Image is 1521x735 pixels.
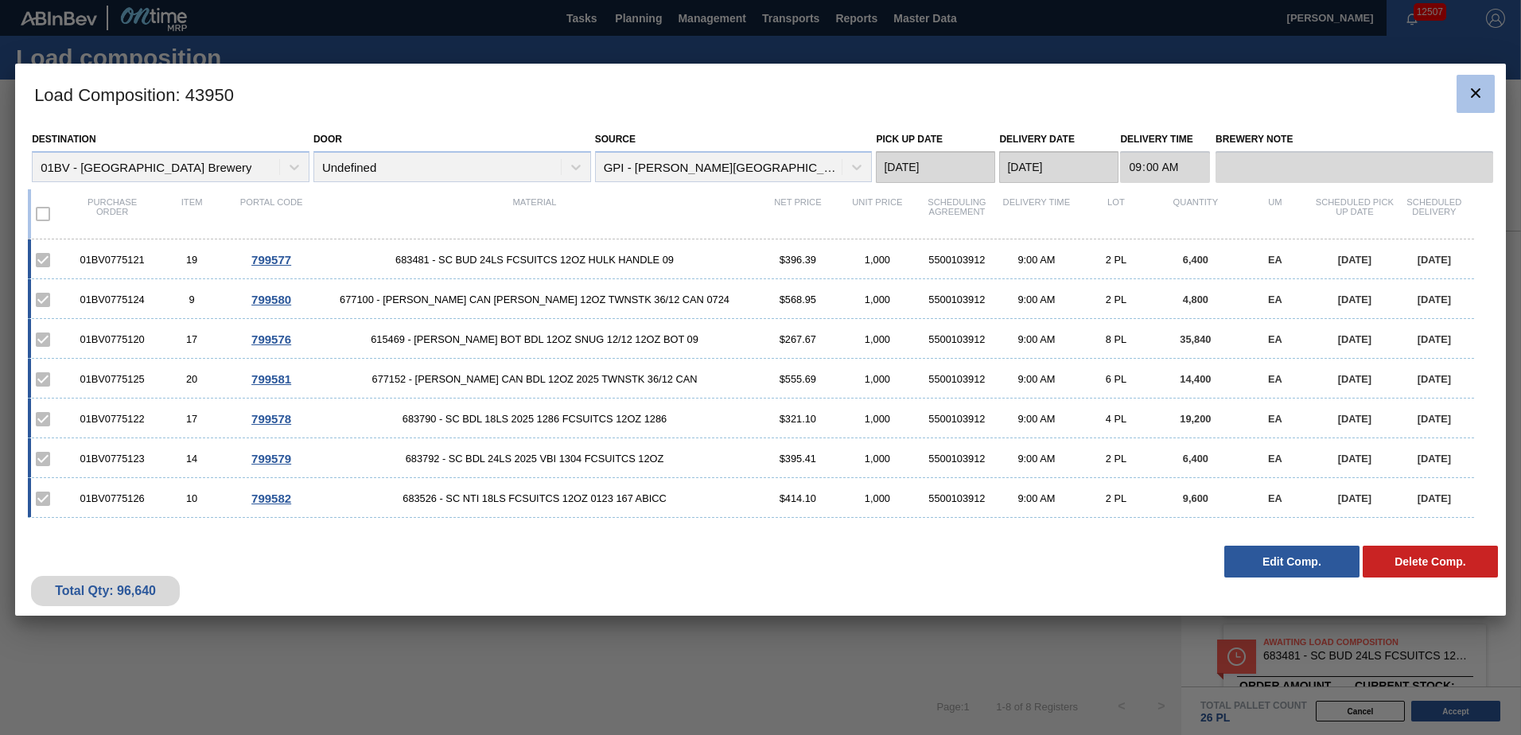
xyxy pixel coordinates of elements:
div: 2 PL [1076,254,1156,266]
div: 9:00 AM [997,492,1076,504]
div: 2 PL [1076,453,1156,465]
div: 1,000 [838,492,917,504]
div: Quantity [1156,197,1235,231]
button: Delete Comp. [1363,546,1498,577]
div: 01BV0775126 [72,492,152,504]
div: Net Price [758,197,838,231]
span: EA [1268,492,1282,504]
div: UM [1235,197,1315,231]
span: 19,200 [1180,413,1211,425]
span: [DATE] [1338,453,1371,465]
div: 01BV0775122 [72,413,152,425]
span: [DATE] [1418,453,1451,465]
span: 799576 [251,332,291,346]
div: 01BV0775124 [72,294,152,305]
div: 1,000 [838,333,917,345]
span: 683792 - SC BDL 24LS 2025 VBI 1304 FCSUITCS 12OZ [311,453,758,465]
span: 683526 - SC NTI 18LS FCSUITCS 12OZ 0123 167 ABICC [311,492,758,504]
span: EA [1268,294,1282,305]
span: 6,400 [1183,254,1208,266]
div: 6 PL [1076,373,1156,385]
div: 1,000 [838,373,917,385]
span: 677100 - CARR CAN BUD 12OZ TWNSTK 36/12 CAN 0724 [311,294,758,305]
div: 5500103912 [917,413,997,425]
span: [DATE] [1338,333,1371,345]
span: 799577 [251,253,291,266]
div: 2 PL [1076,492,1156,504]
span: [DATE] [1338,373,1371,385]
div: 1,000 [838,254,917,266]
div: 5500103912 [917,294,997,305]
span: 799579 [251,452,291,465]
div: $555.69 [758,373,838,385]
div: 5500103912 [917,453,997,465]
button: Edit Comp. [1224,546,1360,577]
span: 677152 - CARR CAN BDL 12OZ 2025 TWNSTK 36/12 CAN [311,373,758,385]
label: Door [313,134,342,145]
span: 9,600 [1183,492,1208,504]
label: Destination [32,134,95,145]
label: Source [595,134,636,145]
span: 683481 - SC BUD 24LS FCSUITCS 12OZ HULK HANDLE 09 [311,254,758,266]
div: Purchase order [72,197,152,231]
div: 01BV0775121 [72,254,152,266]
div: 9 [152,294,231,305]
span: [DATE] [1338,294,1371,305]
div: 9:00 AM [997,294,1076,305]
div: Go to Order [231,492,311,505]
input: mm/dd/yyyy [999,151,1118,183]
div: 1,000 [838,413,917,425]
div: $395.41 [758,453,838,465]
span: [DATE] [1418,413,1451,425]
span: [DATE] [1418,254,1451,266]
div: 9:00 AM [997,254,1076,266]
div: Item [152,197,231,231]
span: EA [1268,333,1282,345]
span: EA [1268,254,1282,266]
div: $321.10 [758,413,838,425]
span: 799580 [251,293,291,306]
label: Delivery Time [1120,128,1210,151]
div: 17 [152,413,231,425]
div: 2 PL [1076,294,1156,305]
label: Brewery Note [1216,128,1493,151]
span: 6,400 [1183,453,1208,465]
span: 799578 [251,412,291,426]
span: [DATE] [1338,254,1371,266]
div: 5500103912 [917,254,997,266]
span: [DATE] [1338,413,1371,425]
div: 5500103912 [917,373,997,385]
div: $568.95 [758,294,838,305]
span: 615469 - CARR BOT BDL 12OZ SNUG 12/12 12OZ BOT 09 [311,333,758,345]
div: 5500103912 [917,333,997,345]
div: 1,000 [838,453,917,465]
div: Total Qty: 96,640 [43,584,168,598]
div: $414.10 [758,492,838,504]
div: 8 PL [1076,333,1156,345]
span: EA [1268,413,1282,425]
div: Go to Order [231,452,311,465]
span: [DATE] [1418,294,1451,305]
span: [DATE] [1418,333,1451,345]
div: 14 [152,453,231,465]
div: 4 PL [1076,413,1156,425]
div: Portal code [231,197,311,231]
span: [DATE] [1338,492,1371,504]
div: Go to Order [231,253,311,266]
div: Go to Order [231,372,311,386]
div: Lot [1076,197,1156,231]
div: Go to Order [231,412,311,426]
div: Unit Price [838,197,917,231]
div: Go to Order [231,332,311,346]
span: [DATE] [1418,373,1451,385]
div: 9:00 AM [997,373,1076,385]
span: 35,840 [1180,333,1211,345]
div: 1,000 [838,294,917,305]
div: Material [311,197,758,231]
span: EA [1268,453,1282,465]
span: 683790 - SC BDL 18LS 2025 1286 FCSUITCS 12OZ 1286 [311,413,758,425]
div: 9:00 AM [997,453,1076,465]
span: EA [1268,373,1282,385]
div: 5500103912 [917,492,997,504]
h3: Load Composition : 43950 [15,64,1506,124]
